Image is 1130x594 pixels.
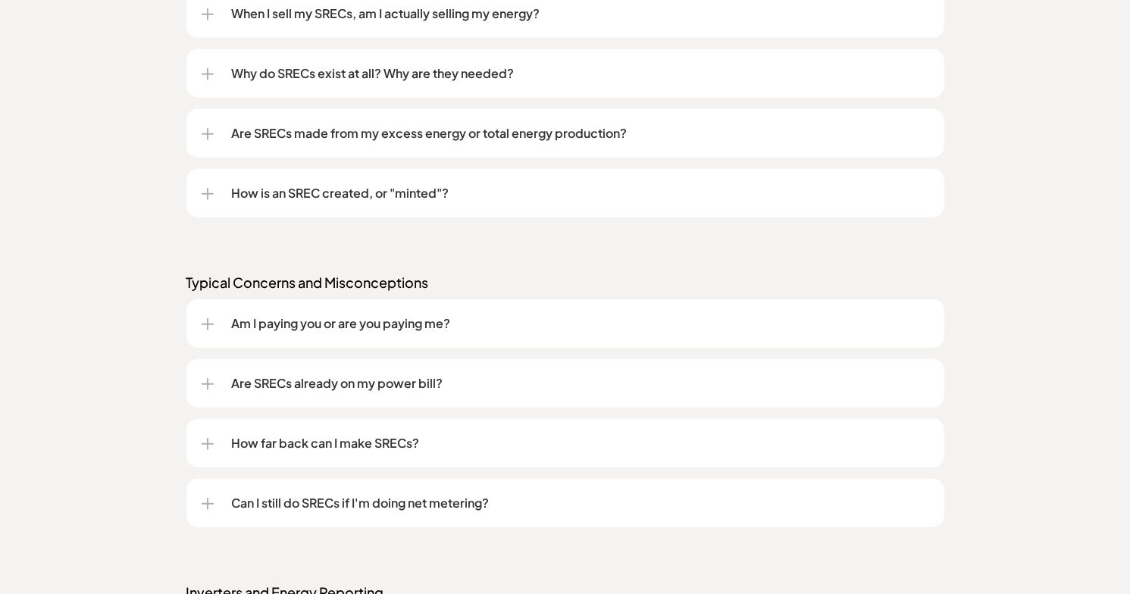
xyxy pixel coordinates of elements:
[232,494,929,512] p: Can I still do SRECs if I'm doing net metering?
[232,374,929,392] p: Are SRECs already on my power bill?
[232,184,929,202] p: How is an SREC created, or "minted"?
[232,314,929,333] p: Am I paying you or are you paying me?
[232,5,929,23] p: When I sell my SRECs, am I actually selling my energy?
[186,274,944,292] p: Typical Concerns and Misconceptions
[232,64,929,83] p: Why do SRECs exist at all? Why are they needed?
[232,434,929,452] p: How far back can I make SRECs?
[232,124,929,142] p: Are SRECs made from my excess energy or total energy production?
